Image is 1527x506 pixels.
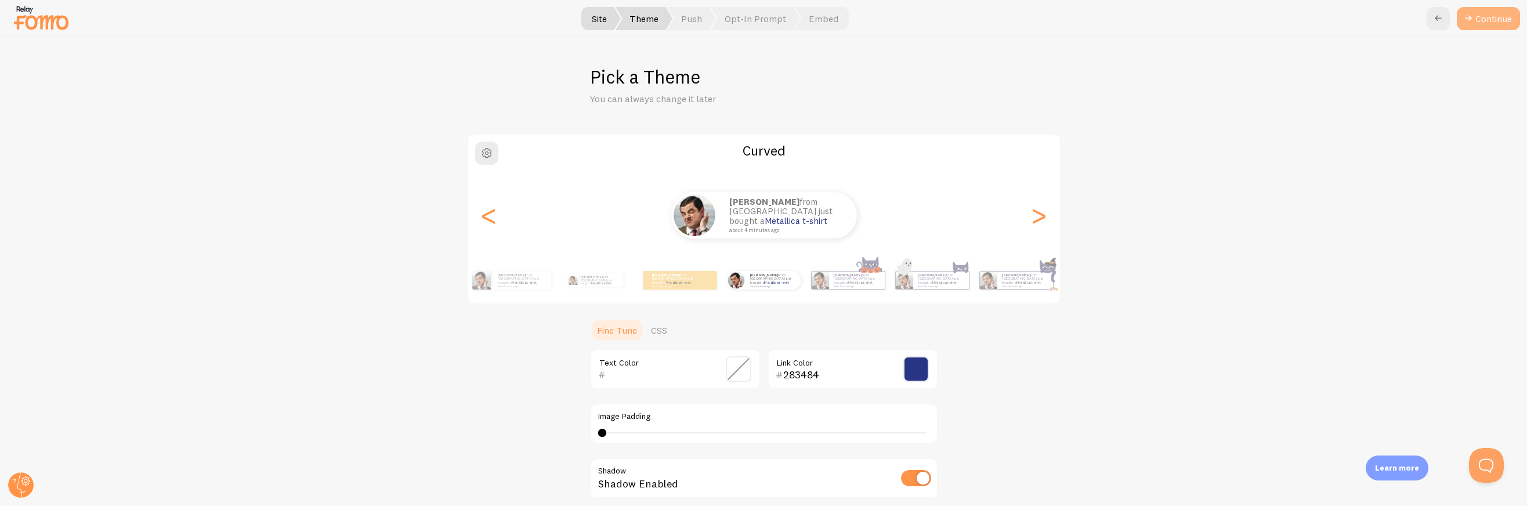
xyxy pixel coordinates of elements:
strong: [PERSON_NAME] [652,273,680,277]
img: Fomo [728,272,745,288]
img: Fomo [472,271,491,290]
small: about 4 minutes ago [750,285,795,287]
img: Fomo [896,272,913,289]
a: Metallica t-shirt [666,280,691,285]
img: Fomo [980,272,997,289]
small: about 4 minutes ago [729,227,842,233]
p: from [GEOGRAPHIC_DATA] just bought a [652,273,699,287]
small: about 4 minutes ago [652,285,697,287]
p: Learn more [1375,462,1419,474]
div: Previous slide [482,174,496,257]
p: from [GEOGRAPHIC_DATA] just bought a [580,274,618,287]
a: Fine Tune [590,319,644,342]
a: Metallica t-shirt [764,280,789,285]
a: Metallica t-shirt [1016,280,1041,285]
small: about 4 minutes ago [834,285,879,287]
h2: Curved [468,142,1060,160]
a: Metallica t-shirt [591,281,611,285]
a: Metallica t-shirt [512,280,537,285]
div: Learn more [1366,456,1428,480]
a: CSS [644,319,674,342]
a: Metallica t-shirt [848,280,873,285]
img: fomo-relay-logo-orange.svg [12,3,70,32]
p: from [GEOGRAPHIC_DATA] just bought a [729,197,845,233]
strong: [PERSON_NAME] [918,273,946,277]
a: Metallica t-shirt [932,280,957,285]
p: from [GEOGRAPHIC_DATA] just bought a [834,273,880,287]
p: from [GEOGRAPHIC_DATA] just bought a [918,273,964,287]
p: from [GEOGRAPHIC_DATA] just bought a [750,273,797,287]
label: Image Padding [598,411,930,422]
iframe: Help Scout Beacon - Open [1469,448,1504,483]
p: You can always change it later [590,92,869,106]
img: Fomo [674,194,715,236]
small: about 4 minutes ago [918,285,963,287]
strong: [PERSON_NAME] [729,196,799,207]
small: about 4 minutes ago [498,285,545,287]
small: about 4 minutes ago [1002,285,1047,287]
p: from [GEOGRAPHIC_DATA] just bought a [1002,273,1048,287]
strong: [PERSON_NAME] [750,273,778,277]
img: Fomo [569,276,578,285]
div: Next slide [1032,174,1046,257]
div: Shadow Enabled [590,458,938,500]
strong: [PERSON_NAME] [580,275,603,279]
img: Fomo [812,272,829,289]
h1: Pick a Theme [590,65,938,89]
p: from [GEOGRAPHIC_DATA] just bought a [498,273,547,287]
strong: [PERSON_NAME] [834,273,862,277]
strong: [PERSON_NAME] [498,273,526,277]
a: Metallica t-shirt [765,215,827,226]
strong: [PERSON_NAME] [1002,273,1030,277]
